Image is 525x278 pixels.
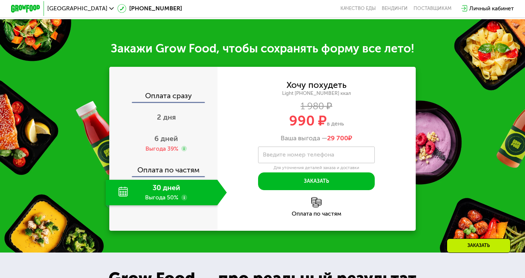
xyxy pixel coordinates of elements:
div: Личный кабинет [469,4,514,13]
span: 990 ₽ [289,113,327,129]
a: [PHONE_NUMBER] [117,4,182,13]
div: Оплата по частям [217,211,416,217]
button: Заказать [258,172,375,190]
div: Хочу похудеть [286,81,347,89]
span: ₽ [327,134,352,143]
div: Оплата сразу [110,92,217,102]
div: Ваша выгода — [217,134,416,143]
span: [GEOGRAPHIC_DATA] [47,6,107,11]
a: Вендинги [382,6,408,11]
span: 2 дня [157,113,176,121]
div: Для уточнения деталей заказа и доставки [258,165,375,171]
img: l6xcnZfty9opOoJh.png [311,197,322,207]
div: Light [PHONE_NUMBER] ккал [217,90,416,97]
div: Оплата по частям [110,159,217,176]
span: 29 700 [327,134,348,142]
div: Выгода 39% [145,145,178,153]
div: Заказать [447,238,511,253]
span: 6 дней [154,134,178,143]
span: в день [327,120,344,127]
label: Введите номер телефона [263,153,334,157]
div: 1 980 ₽ [217,102,416,110]
a: Качество еды [340,6,376,11]
div: поставщикам [414,6,452,11]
